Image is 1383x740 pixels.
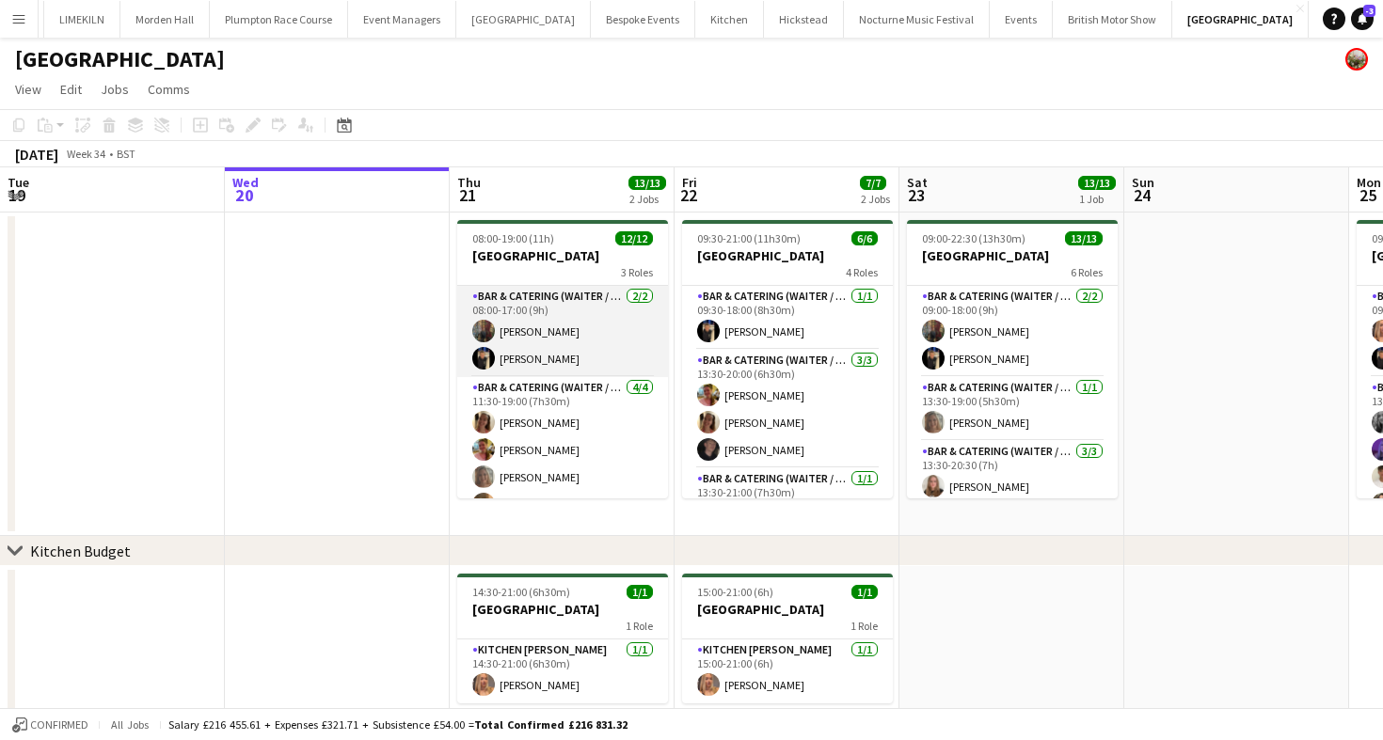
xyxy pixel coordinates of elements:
span: 15:00-21:00 (6h) [697,585,773,599]
span: 14:30-21:00 (6h30m) [472,585,570,599]
h3: [GEOGRAPHIC_DATA] [682,247,893,264]
div: Salary £216 455.61 + Expenses £321.71 + Subsistence £54.00 = [168,717,628,732]
app-job-card: 09:00-22:30 (13h30m)13/13[GEOGRAPHIC_DATA]6 RolesBar & Catering (Waiter / waitress)2/209:00-18:00... [907,220,1118,498]
span: 13/13 [1065,231,1103,245]
app-card-role: Bar & Catering (Waiter / waitress)4/411:30-19:00 (7h30m)[PERSON_NAME][PERSON_NAME][PERSON_NAME][P... [457,377,668,523]
app-card-role: Bar & Catering (Waiter / waitress)3/313:30-20:00 (6h30m)[PERSON_NAME][PERSON_NAME][PERSON_NAME] [682,350,893,468]
app-card-role: Bar & Catering (Waiter / waitress)1/113:30-19:00 (5h30m)[PERSON_NAME] [907,377,1118,441]
span: 6/6 [851,231,878,245]
button: Nocturne Music Festival [844,1,990,38]
button: Event Managers [348,1,456,38]
span: Comms [148,81,190,98]
app-user-avatar: Staffing Manager [1345,48,1368,71]
span: 09:30-21:00 (11h30m) [697,231,801,245]
button: Bespoke Events [591,1,695,38]
span: 08:00-19:00 (11h) [472,231,554,245]
span: 1 Role [626,619,653,633]
button: Hickstead [764,1,844,38]
app-card-role: Kitchen [PERSON_NAME]1/114:30-21:00 (6h30m)[PERSON_NAME] [457,639,668,703]
span: 13/13 [1078,176,1116,190]
span: 1/1 [627,585,653,599]
div: 2 Jobs [629,192,665,206]
span: Edit [60,81,82,98]
button: Confirmed [9,715,91,735]
button: British Motor Show [1053,1,1172,38]
span: Sat [907,174,928,191]
span: Tue [8,174,29,191]
app-card-role: Bar & Catering (Waiter / waitress)3/313:30-20:30 (7h)[PERSON_NAME] [907,441,1118,559]
app-card-role: Bar & Catering (Waiter / waitress)2/209:00-18:00 (9h)[PERSON_NAME][PERSON_NAME] [907,286,1118,377]
app-card-role: Bar & Catering (Waiter / waitress)1/109:30-18:00 (8h30m)[PERSON_NAME] [682,286,893,350]
span: 6 Roles [1071,265,1103,279]
app-job-card: 15:00-21:00 (6h)1/1[GEOGRAPHIC_DATA]1 RoleKitchen [PERSON_NAME]1/115:00-21:00 (6h)[PERSON_NAME] [682,574,893,703]
div: BST [117,147,135,161]
a: -3 [1351,8,1374,30]
div: 2 Jobs [861,192,890,206]
span: View [15,81,41,98]
h3: [GEOGRAPHIC_DATA] [457,247,668,264]
span: 25 [1354,184,1381,206]
a: Comms [140,77,198,102]
a: Jobs [93,77,136,102]
span: 24 [1129,184,1154,206]
span: 20 [230,184,259,206]
button: [GEOGRAPHIC_DATA] [1172,1,1309,38]
span: 7/7 [860,176,886,190]
span: All jobs [107,717,152,732]
app-card-role: Bar & Catering (Waiter / waitress)1/113:30-21:00 (7h30m) [682,468,893,532]
button: [GEOGRAPHIC_DATA] [456,1,591,38]
span: 12/12 [615,231,653,245]
div: Kitchen Budget [30,542,131,560]
span: Total Confirmed £216 831.32 [474,717,628,732]
span: Thu [457,174,481,191]
span: 09:00-22:30 (13h30m) [922,231,1025,245]
span: 21 [454,184,481,206]
button: Kitchen [695,1,764,38]
a: Edit [53,77,89,102]
h3: [GEOGRAPHIC_DATA] [907,247,1118,264]
button: Events [990,1,1053,38]
span: -3 [1363,5,1375,17]
span: 22 [679,184,697,206]
h3: [GEOGRAPHIC_DATA] [682,601,893,618]
span: Confirmed [30,718,88,732]
div: [DATE] [15,145,58,164]
span: 19 [5,184,29,206]
app-card-role: Kitchen [PERSON_NAME]1/115:00-21:00 (6h)[PERSON_NAME] [682,639,893,703]
span: 4 Roles [846,265,878,279]
span: 3 Roles [621,265,653,279]
span: 1/1 [851,585,878,599]
span: 23 [904,184,928,206]
span: Mon [1357,174,1381,191]
span: Week 34 [62,147,109,161]
h3: [GEOGRAPHIC_DATA] [457,601,668,618]
button: Morden Hall [120,1,210,38]
app-job-card: 14:30-21:00 (6h30m)1/1[GEOGRAPHIC_DATA]1 RoleKitchen [PERSON_NAME]1/114:30-21:00 (6h30m)[PERSON_N... [457,574,668,703]
span: Jobs [101,81,129,98]
button: LIMEKILN [44,1,120,38]
span: Sun [1132,174,1154,191]
span: Fri [682,174,697,191]
app-job-card: 09:30-21:00 (11h30m)6/6[GEOGRAPHIC_DATA]4 RolesBar & Catering (Waiter / waitress)1/109:30-18:00 (... [682,220,893,498]
button: Plumpton Race Course [210,1,348,38]
span: 13/13 [628,176,666,190]
app-job-card: 08:00-19:00 (11h)12/12[GEOGRAPHIC_DATA]3 RolesBar & Catering (Waiter / waitress)2/208:00-17:00 (9... [457,220,668,498]
span: 1 Role [850,619,878,633]
h1: [GEOGRAPHIC_DATA] [15,45,225,73]
a: View [8,77,49,102]
div: 1 Job [1079,192,1115,206]
span: Wed [232,174,259,191]
app-card-role: Bar & Catering (Waiter / waitress)2/208:00-17:00 (9h)[PERSON_NAME][PERSON_NAME] [457,286,668,377]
